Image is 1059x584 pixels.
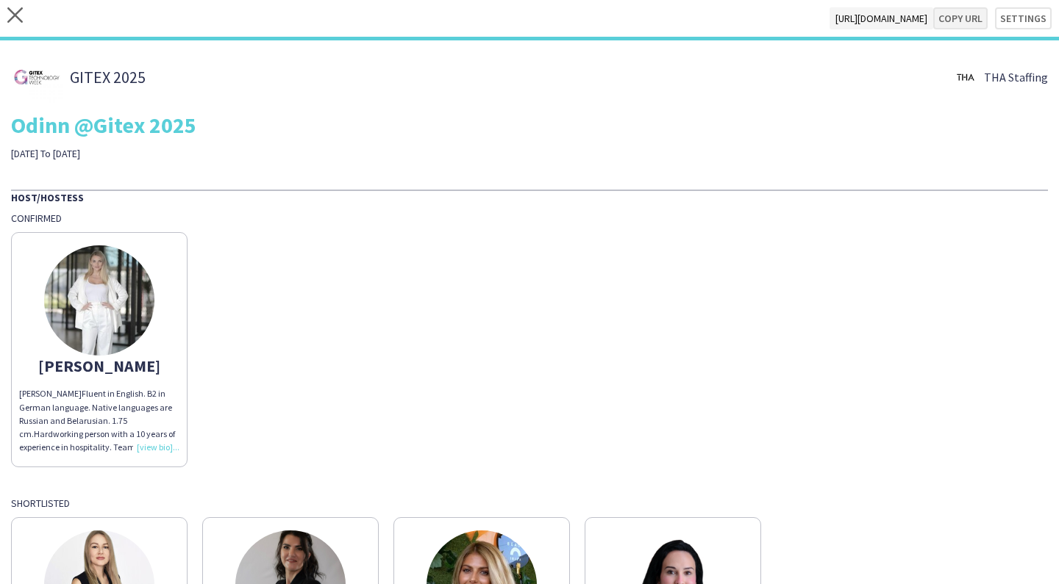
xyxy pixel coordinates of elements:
img: thumb-0e387e26-eccb-45bd-84ff-7d62acdba332.jpg [11,51,63,103]
div: Host/Hostess [11,190,1048,204]
span: GITEX 2025 [70,71,146,84]
button: Copy url [933,7,988,29]
span: THA Staffing [984,71,1048,84]
div: Odinn @Gitex 2025 [11,114,1048,136]
span: Hardworking person with a 10 years of experience in hospitality. Team worker . A well organized i... [19,428,178,547]
span: [PERSON_NAME] [19,388,82,399]
img: thumb-0b1c4840-441c-4cf7-bc0f-fa59e8b685e2..jpg [955,66,977,88]
div: Shortlisted [11,497,1048,510]
span: Fluent in English. B2 in German language. Native languages are Russian and Belarusian. 1.75 cm. [19,388,172,439]
span: [URL][DOMAIN_NAME] [830,7,933,29]
button: Settings [995,7,1052,29]
div: [PERSON_NAME] [19,359,179,372]
img: thumb-66672dfbc5147.jpeg [44,245,154,356]
div: Confirmed [11,212,1048,225]
div: [DATE] To [DATE] [11,147,374,160]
